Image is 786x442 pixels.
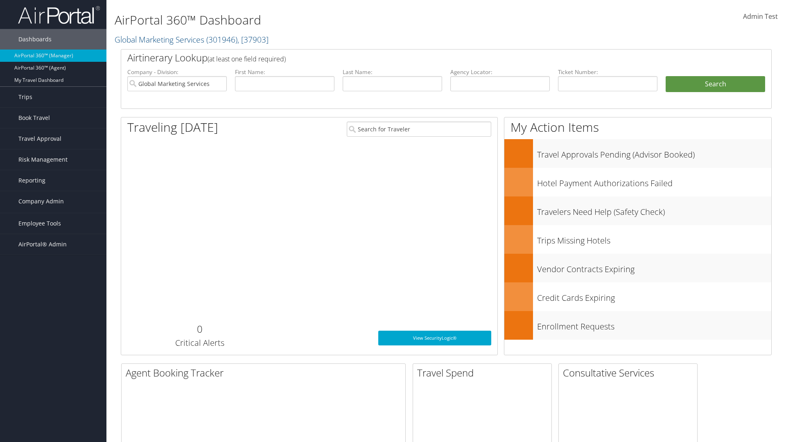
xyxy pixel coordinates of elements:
h2: 0 [127,322,272,336]
span: AirPortal® Admin [18,234,67,255]
a: Travel Approvals Pending (Advisor Booked) [504,139,771,168]
span: , [ 37903 ] [237,34,269,45]
span: Travel Approval [18,129,61,149]
span: Company Admin [18,191,64,212]
label: Company - Division: [127,68,227,76]
h1: AirPortal 360™ Dashboard [115,11,557,29]
h1: Traveling [DATE] [127,119,218,136]
span: (at least one field required) [208,54,286,63]
h2: Agent Booking Tracker [126,366,405,380]
img: airportal-logo.png [18,5,100,25]
button: Search [666,76,765,92]
label: Last Name: [343,68,442,76]
h3: Travelers Need Help (Safety Check) [537,202,771,218]
a: Travelers Need Help (Safety Check) [504,196,771,225]
span: Trips [18,87,32,107]
h2: Consultative Services [563,366,697,380]
h3: Critical Alerts [127,337,272,349]
h2: Travel Spend [417,366,551,380]
a: Hotel Payment Authorizations Failed [504,168,771,196]
h1: My Action Items [504,119,771,136]
h3: Hotel Payment Authorizations Failed [537,174,771,189]
a: Credit Cards Expiring [504,282,771,311]
span: ( 301946 ) [206,34,237,45]
a: Trips Missing Hotels [504,225,771,254]
input: Search for Traveler [347,122,491,137]
h3: Trips Missing Hotels [537,231,771,246]
a: Vendor Contracts Expiring [504,254,771,282]
label: Ticket Number: [558,68,657,76]
h3: Enrollment Requests [537,317,771,332]
a: Enrollment Requests [504,311,771,340]
a: View SecurityLogic® [378,331,491,345]
span: Employee Tools [18,213,61,234]
span: Reporting [18,170,45,191]
span: Admin Test [743,12,778,21]
label: Agency Locator: [450,68,550,76]
span: Dashboards [18,29,52,50]
h3: Vendor Contracts Expiring [537,259,771,275]
h3: Credit Cards Expiring [537,288,771,304]
a: Admin Test [743,4,778,29]
a: Global Marketing Services [115,34,269,45]
label: First Name: [235,68,334,76]
h3: Travel Approvals Pending (Advisor Booked) [537,145,771,160]
span: Book Travel [18,108,50,128]
h2: Airtinerary Lookup [127,51,711,65]
span: Risk Management [18,149,68,170]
